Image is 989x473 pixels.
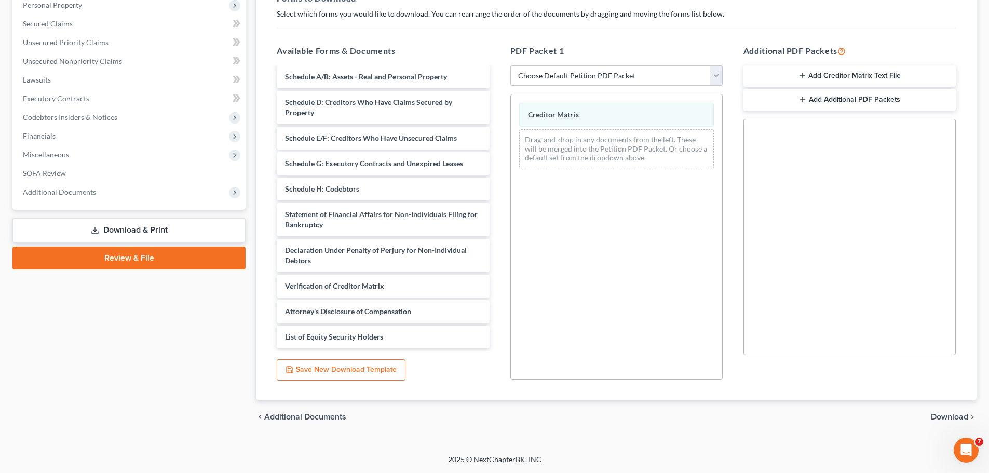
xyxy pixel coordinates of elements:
a: Secured Claims [15,15,246,33]
h5: Available Forms & Documents [277,45,489,57]
p: Select which forms you would like to download. You can rearrange the order of the documents by dr... [277,9,956,19]
a: Lawsuits [15,71,246,89]
span: Miscellaneous [23,150,69,159]
span: Additional Documents [264,413,346,421]
div: Steve says… [8,229,199,274]
span: Personal Property [23,1,82,9]
span: Secured Claims [23,19,73,28]
span: SOFA Review [23,169,66,178]
span: List of Equity Security Holders [285,332,383,341]
a: Unsecured Priority Claims [15,33,246,52]
button: Home [181,4,201,24]
button: Save New Download Template [277,359,405,381]
iframe: Intercom live chat [954,438,979,463]
div: Steve says… [8,86,199,168]
div: I'm actually preparing 6 filings at once. Most of these issues are relevant to all 6 [37,273,199,316]
img: Profile image for Emma [30,6,46,22]
span: Codebtors Insiders & Notices [23,113,117,121]
div: Hi [PERSON_NAME]- thanks! I hope its Ok that I dumped a bunch of items all at once. [46,236,191,266]
h5: Additional PDF Packets [743,45,956,57]
span: Verification of Creditor Matrix [285,281,384,290]
a: Review & File [12,247,246,269]
h1: [PERSON_NAME] [50,5,118,13]
span: Declaration Under Penalty of Perjury for Non-Individual Debtors [285,246,467,265]
p: Active [50,13,71,23]
div: Steve says… [8,273,199,325]
span: Unsecured Priority Claims [23,38,109,47]
div: D. 2.1. "Do multiple creditors have interest in the same party" section is getting cut off [46,14,191,45]
button: Download chevron_right [931,413,977,421]
a: Executory Contracts [15,89,246,108]
span: Schedule A/B: Assets - Real and Personal Property [285,72,447,81]
a: Unsecured Nonpriority Claims [15,52,246,71]
div: D. 2.1. "Do multiple creditors have interest in the same party" section is getting cut off [37,8,199,51]
div: creditor names on schedule H are getting cut off [46,58,191,78]
button: Upload attachment [49,340,58,348]
button: Send a message… [178,336,195,353]
span: Executory Contracts [23,94,89,103]
button: Gif picker [33,340,41,348]
span: Additional Documents [23,187,96,196]
i: chevron_right [968,413,977,421]
span: Schedule E/F: Creditors Who Have Unsecured Claims [285,133,457,142]
span: Creditor Matrix [528,110,579,119]
button: Add Additional PDF Packets [743,89,956,111]
div: Emma says… [8,168,199,229]
div: I answered SOFA 17, but its still being answered as "no" on the generated report, and then an add... [37,86,199,159]
span: Download [931,413,968,421]
div: Steve says… [8,52,199,86]
span: Schedule D: Creditors Who Have Claims Secured by Property [285,98,452,117]
div: 2025 © NextChapterBK, INC [199,454,791,473]
span: Schedule G: Executory Contracts and Unexpired Leases [285,159,463,168]
a: SOFA Review [15,164,246,183]
div: creditor names on schedule H are getting cut off [37,52,199,85]
div: Hi [PERSON_NAME]- thanks! I hope its Ok that I dumped a bunch of items all at once. [37,229,199,273]
a: chevron_left Additional Documents [256,413,346,421]
button: Add Creditor Matrix Text File [743,65,956,87]
div: Drag-and-drop in any documents from the left. These will be merged into the Petition PDF Packet. ... [519,129,714,168]
button: go back [7,4,26,24]
div: [PERSON_NAME] • 3m ago [17,213,100,219]
span: Unsecured Nonpriority Claims [23,57,122,65]
div: Hi [PERSON_NAME]! Happy to look into this for you. Is this for the case for Advanced Aerospace LL... [8,168,170,211]
textarea: Message… [9,318,199,336]
span: 7 [975,438,983,446]
button: Emoji picker [16,340,24,348]
div: I'm actually preparing 6 filings at once. Most of these issues are relevant to all 6 [46,279,191,310]
span: Financials [23,131,56,140]
h5: PDF Packet 1 [510,45,723,57]
span: Lawsuits [23,75,51,84]
span: Attorney's Disclosure of Compensation [285,307,411,316]
span: Schedule H: Codebtors [285,184,359,193]
div: Hi [PERSON_NAME]! Happy to look into this for you. Is this for the case for Advanced Aerospace LLC? [17,174,162,205]
div: Steve says… [8,8,199,52]
div: I answered SOFA 17, but its still being answered as "no" on the generated report, and then an add... [46,92,191,153]
a: Download & Print [12,218,246,242]
span: Statement of Financial Affairs for Non-Individuals Filing for Bankruptcy [285,210,478,229]
i: chevron_left [256,413,264,421]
